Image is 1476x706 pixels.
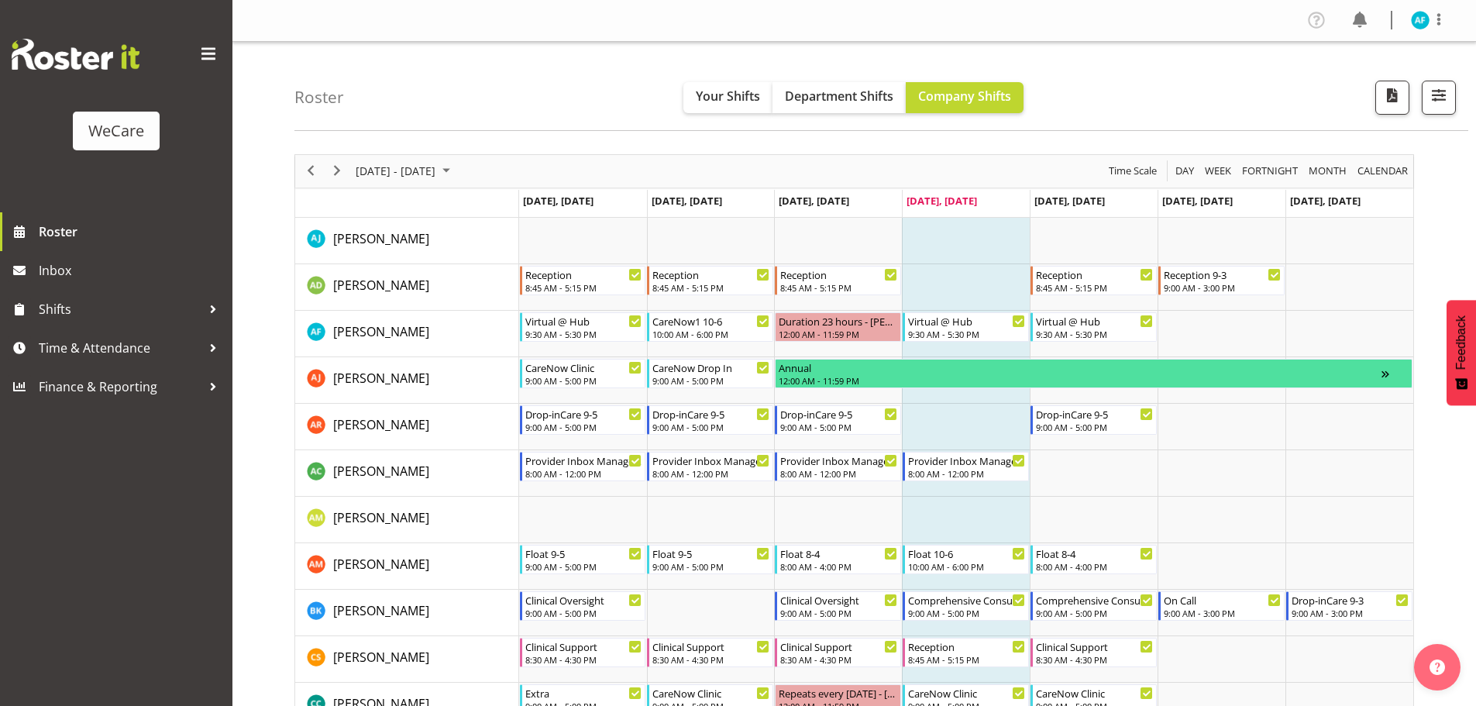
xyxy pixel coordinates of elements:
[775,359,1412,388] div: Amy Johannsen"s event - Annual Begin From Wednesday, August 13, 2025 at 12:00:00 AM GMT+12:00 End...
[908,467,1025,480] div: 8:00 AM - 12:00 PM
[525,467,642,480] div: 8:00 AM - 12:00 PM
[1030,545,1157,574] div: Ashley Mendoza"s event - Float 8-4 Begin From Friday, August 15, 2025 at 8:00:00 AM GMT+12:00 End...
[525,281,642,294] div: 8:45 AM - 5:15 PM
[295,543,519,590] td: Ashley Mendoza resource
[775,312,901,342] div: Alex Ferguson"s event - Duration 23 hours - Alex Ferguson Begin From Wednesday, August 13, 2025 a...
[906,82,1024,113] button: Company Shifts
[779,313,897,329] div: Duration 23 hours - [PERSON_NAME]
[779,328,897,340] div: 12:00 AM - 11:59 PM
[1036,421,1153,433] div: 9:00 AM - 5:00 PM
[333,556,429,573] span: [PERSON_NAME]
[88,119,144,143] div: WeCare
[652,194,722,208] span: [DATE], [DATE]
[350,155,459,188] div: August 11 - 17, 2025
[1355,161,1411,181] button: Month
[1036,267,1153,282] div: Reception
[775,452,901,481] div: Andrew Casburn"s event - Provider Inbox Management Begin From Wednesday, August 13, 2025 at 8:00:...
[908,328,1025,340] div: 9:30 AM - 5:30 PM
[295,264,519,311] td: Aleea Devenport resource
[39,375,201,398] span: Finance & Reporting
[772,82,906,113] button: Department Shifts
[1036,607,1153,619] div: 9:00 AM - 5:00 PM
[523,194,593,208] span: [DATE], [DATE]
[354,161,437,181] span: [DATE] - [DATE]
[652,653,769,666] div: 8:30 AM - 4:30 PM
[1036,313,1153,329] div: Virtual @ Hub
[652,685,769,701] div: CareNow Clinic
[652,453,769,468] div: Provider Inbox Management
[903,312,1029,342] div: Alex Ferguson"s event - Virtual @ Hub Begin From Thursday, August 14, 2025 at 9:30:00 AM GMT+12:0...
[333,648,429,666] a: [PERSON_NAME]
[1240,161,1301,181] button: Fortnight
[525,267,642,282] div: Reception
[1454,315,1468,370] span: Feedback
[1202,161,1234,181] button: Timeline Week
[1158,266,1285,295] div: Aleea Devenport"s event - Reception 9-3 Begin From Saturday, August 16, 2025 at 9:00:00 AM GMT+12...
[333,415,429,434] a: [PERSON_NAME]
[520,266,646,295] div: Aleea Devenport"s event - Reception Begin From Monday, August 11, 2025 at 8:45:00 AM GMT+12:00 En...
[294,88,344,106] h4: Roster
[1375,81,1409,115] button: Download a PDF of the roster according to the set date range.
[298,155,324,188] div: previous period
[780,546,897,561] div: Float 8-4
[301,161,322,181] button: Previous
[1306,161,1350,181] button: Timeline Month
[903,591,1029,621] div: Brian Ko"s event - Comprehensive Consult Begin From Thursday, August 14, 2025 at 9:00:00 AM GMT+1...
[1034,194,1105,208] span: [DATE], [DATE]
[780,281,897,294] div: 8:45 AM - 5:15 PM
[1036,639,1153,654] div: Clinical Support
[903,452,1029,481] div: Andrew Casburn"s event - Provider Inbox Management Begin From Thursday, August 14, 2025 at 8:00:0...
[333,649,429,666] span: [PERSON_NAME]
[333,509,429,526] span: [PERSON_NAME]
[908,592,1025,608] div: Comprehensive Consult
[520,452,646,481] div: Andrew Casburn"s event - Provider Inbox Management Begin From Monday, August 11, 2025 at 8:00:00 ...
[295,636,519,683] td: Catherine Stewart resource
[785,88,893,105] span: Department Shifts
[652,313,769,329] div: CareNow1 10-6
[1164,267,1281,282] div: Reception 9-3
[1030,591,1157,621] div: Brian Ko"s event - Comprehensive Consult Begin From Friday, August 15, 2025 at 9:00:00 AM GMT+12:...
[780,653,897,666] div: 8:30 AM - 4:30 PM
[780,267,897,282] div: Reception
[908,453,1025,468] div: Provider Inbox Management
[1164,607,1281,619] div: 9:00 AM - 3:00 PM
[908,639,1025,654] div: Reception
[333,555,429,573] a: [PERSON_NAME]
[1107,161,1158,181] span: Time Scale
[333,276,429,294] a: [PERSON_NAME]
[525,421,642,433] div: 9:00 AM - 5:00 PM
[525,607,642,619] div: 9:00 AM - 5:00 PM
[1290,194,1361,208] span: [DATE], [DATE]
[39,298,201,321] span: Shifts
[333,601,429,620] a: [PERSON_NAME]
[780,467,897,480] div: 8:00 AM - 12:00 PM
[1164,281,1281,294] div: 9:00 AM - 3:00 PM
[333,416,429,433] span: [PERSON_NAME]
[333,462,429,480] a: [PERSON_NAME]
[333,230,429,247] span: [PERSON_NAME]
[696,88,760,105] span: Your Shifts
[525,653,642,666] div: 8:30 AM - 4:30 PM
[525,592,642,608] div: Clinical Oversight
[1174,161,1196,181] span: Day
[1430,660,1445,675] img: help-xxl-2.png
[333,602,429,619] span: [PERSON_NAME]
[1173,161,1197,181] button: Timeline Day
[780,421,897,433] div: 9:00 AM - 5:00 PM
[525,406,642,422] div: Drop-inCare 9-5
[1292,607,1409,619] div: 9:00 AM - 3:00 PM
[1106,161,1160,181] button: Time Scale
[520,591,646,621] div: Brian Ko"s event - Clinical Oversight Begin From Monday, August 11, 2025 at 9:00:00 AM GMT+12:00 ...
[780,592,897,608] div: Clinical Oversight
[1292,592,1409,608] div: Drop-inCare 9-3
[1286,591,1412,621] div: Brian Ko"s event - Drop-inCare 9-3 Begin From Sunday, August 17, 2025 at 9:00:00 AM GMT+12:00 End...
[12,39,139,70] img: Rosterit website logo
[779,374,1381,387] div: 12:00 AM - 11:59 PM
[1036,560,1153,573] div: 8:00 AM - 4:00 PM
[525,685,642,701] div: Extra
[1036,685,1153,701] div: CareNow Clinic
[652,267,769,282] div: Reception
[525,374,642,387] div: 9:00 AM - 5:00 PM
[780,560,897,573] div: 8:00 AM - 4:00 PM
[39,259,225,282] span: Inbox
